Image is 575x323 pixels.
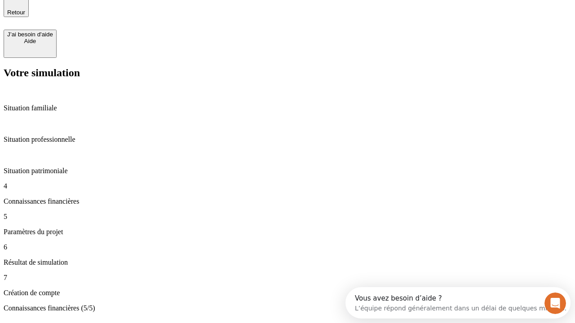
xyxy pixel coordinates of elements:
div: Ouvrir le Messenger Intercom [4,4,248,28]
p: Résultat de simulation [4,258,571,266]
p: Création de compte [4,289,571,297]
p: Paramètres du projet [4,228,571,236]
div: L’équipe répond généralement dans un délai de quelques minutes. [9,15,221,24]
p: 6 [4,243,571,251]
iframe: Intercom live chat [544,292,566,314]
button: J’ai besoin d'aideAide [4,30,57,58]
p: Connaissances financières [4,197,571,205]
p: Situation familiale [4,104,571,112]
p: 4 [4,182,571,190]
iframe: Intercom live chat discovery launcher [345,287,571,319]
h2: Votre simulation [4,67,571,79]
p: 5 [4,213,571,221]
p: Connaissances financières (5/5) [4,304,571,312]
p: Situation patrimoniale [4,167,571,175]
span: Retour [7,9,25,16]
div: J’ai besoin d'aide [7,31,53,38]
div: Vous avez besoin d’aide ? [9,8,221,15]
p: 7 [4,274,571,282]
p: Situation professionnelle [4,135,571,144]
div: Aide [7,38,53,44]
